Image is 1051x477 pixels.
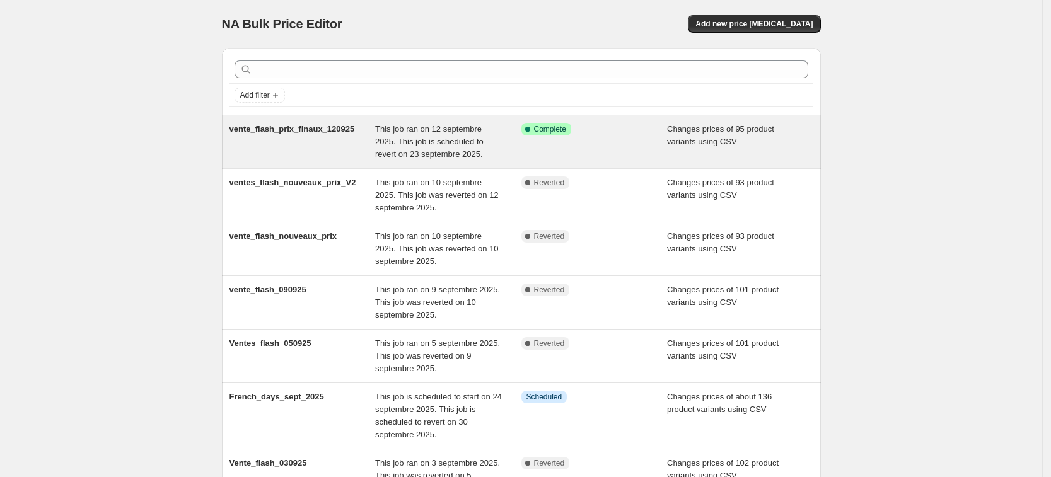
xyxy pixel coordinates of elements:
span: ventes_flash_nouveaux_prix_V2 [229,178,356,187]
span: Reverted [534,285,565,295]
span: Reverted [534,338,565,348]
span: Changes prices of about 136 product variants using CSV [667,392,772,414]
span: Complete [534,124,566,134]
span: This job ran on 5 septembre 2025. This job was reverted on 9 septembre 2025. [375,338,500,373]
span: vente_flash_prix_finaux_120925 [229,124,355,134]
span: Add filter [240,90,270,100]
span: Changes prices of 93 product variants using CSV [667,178,774,200]
span: Reverted [534,178,565,188]
button: Add filter [235,88,285,103]
span: Reverted [534,458,565,468]
span: This job ran on 12 septembre 2025. This job is scheduled to revert on 23 septembre 2025. [375,124,484,159]
span: Changes prices of 93 product variants using CSV [667,231,774,253]
span: vente_flash_090925 [229,285,306,294]
span: NA Bulk Price Editor [222,17,342,31]
span: This job ran on 10 septembre 2025. This job was reverted on 10 septembre 2025. [375,231,499,266]
span: Reverted [534,231,565,241]
span: Ventes_flash_050925 [229,338,311,348]
span: Vente_flash_030925 [229,458,307,468]
button: Add new price [MEDICAL_DATA] [688,15,820,33]
span: Scheduled [526,392,562,402]
span: vente_flash_nouveaux_prix [229,231,337,241]
span: This job ran on 10 septembre 2025. This job was reverted on 12 septembre 2025. [375,178,499,212]
span: Changes prices of 95 product variants using CSV [667,124,774,146]
span: Changes prices of 101 product variants using CSV [667,338,779,360]
span: This job is scheduled to start on 24 septembre 2025. This job is scheduled to revert on 30 septem... [375,392,502,439]
span: This job ran on 9 septembre 2025. This job was reverted on 10 septembre 2025. [375,285,500,319]
span: Add new price [MEDICAL_DATA] [695,19,813,29]
span: French_days_sept_2025 [229,392,324,401]
span: Changes prices of 101 product variants using CSV [667,285,779,307]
